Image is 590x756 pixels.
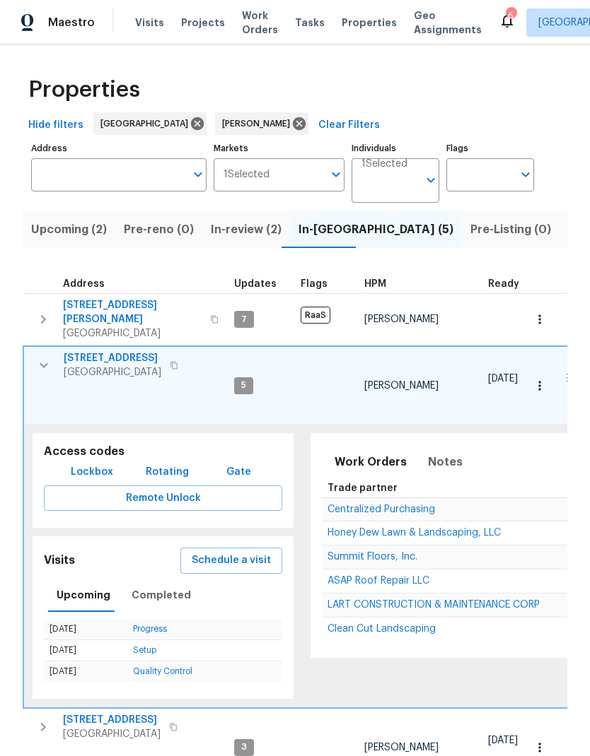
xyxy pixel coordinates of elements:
[488,279,532,289] div: Earliest renovation start date (first business day after COE or Checkout)
[328,553,417,561] a: Summit Floors, Inc.
[488,736,518,745] span: [DATE]
[301,279,328,289] span: Flags
[470,220,551,240] span: Pre-Listing (0)
[328,577,429,585] a: ASAP Roof Repair LLC
[44,640,127,661] td: [DATE]
[364,743,439,752] span: [PERSON_NAME]
[140,459,195,485] button: Rotating
[28,117,83,134] span: Hide filters
[57,586,110,604] span: Upcoming
[328,576,429,586] span: ASAP Roof Repair LLC
[44,444,282,459] h5: Access codes
[328,625,436,633] a: Clean Cut Landscaping
[133,646,156,654] a: Setup
[93,112,207,135] div: [GEOGRAPHIC_DATA]
[221,463,255,481] span: Gate
[63,326,202,341] span: [GEOGRAPHIC_DATA]
[44,553,75,568] h5: Visits
[44,661,127,683] td: [DATE]
[506,8,516,23] div: 6
[71,463,113,481] span: Lockbox
[328,504,435,514] span: Centralized Purchasing
[364,279,386,289] span: HPM
[242,8,278,37] span: Work Orders
[328,624,436,634] span: Clean Cut Landscaping
[318,117,380,134] span: Clear Filters
[133,625,167,633] a: Progress
[236,741,253,753] span: 3
[222,117,296,131] span: [PERSON_NAME]
[342,16,397,30] span: Properties
[23,112,89,138] button: Hide filters
[328,600,540,610] span: LART CONSTRUCTION & MAINTENANCE CORP
[234,279,277,289] span: Updates
[328,505,435,514] a: Centralized Purchasing
[132,586,191,604] span: Completed
[63,713,161,727] span: [STREET_ADDRESS]
[188,165,208,184] button: Open
[361,158,407,170] span: 1 Selected
[313,112,386,138] button: Clear Filters
[428,452,463,472] span: Notes
[124,220,194,240] span: Pre-reno (0)
[328,483,398,493] span: Trade partner
[236,314,253,326] span: 7
[328,528,501,537] a: Honey Dew Lawn & Landscaping, LLC
[211,220,282,240] span: In-review (2)
[65,459,119,485] button: Lockbox
[301,307,330,324] span: RaaS
[328,528,501,538] span: Honey Dew Lawn & Landscaping, LLC
[414,8,482,37] span: Geo Assignments
[192,552,271,569] span: Schedule a visit
[488,279,519,289] span: Ready
[63,298,202,326] span: [STREET_ADDRESS][PERSON_NAME]
[299,220,453,240] span: In-[GEOGRAPHIC_DATA] (5)
[31,144,207,153] label: Address
[63,727,161,741] span: [GEOGRAPHIC_DATA]
[295,18,325,28] span: Tasks
[516,165,536,184] button: Open
[28,83,140,97] span: Properties
[214,144,345,153] label: Markets
[55,490,271,507] span: Remote Unlock
[224,169,270,181] span: 1 Selected
[63,279,105,289] span: Address
[352,144,439,153] label: Individuals
[180,548,282,574] button: Schedule a visit
[216,459,261,485] button: Gate
[326,165,346,184] button: Open
[133,667,192,675] a: Quality Control
[64,351,161,365] span: [STREET_ADDRESS]
[364,314,439,324] span: [PERSON_NAME]
[236,379,252,391] span: 5
[328,601,540,609] a: LART CONSTRUCTION & MAINTENANCE CORP
[100,117,194,131] span: [GEOGRAPHIC_DATA]
[146,463,189,481] span: Rotating
[64,365,161,379] span: [GEOGRAPHIC_DATA]
[488,374,518,384] span: [DATE]
[44,619,127,640] td: [DATE]
[335,452,407,472] span: Work Orders
[44,485,282,512] button: Remote Unlock
[328,552,417,562] span: Summit Floors, Inc.
[48,16,95,30] span: Maestro
[31,220,107,240] span: Upcoming (2)
[421,170,441,190] button: Open
[181,16,225,30] span: Projects
[215,112,308,135] div: [PERSON_NAME]
[446,144,534,153] label: Flags
[364,381,439,391] span: [PERSON_NAME]
[135,16,164,30] span: Visits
